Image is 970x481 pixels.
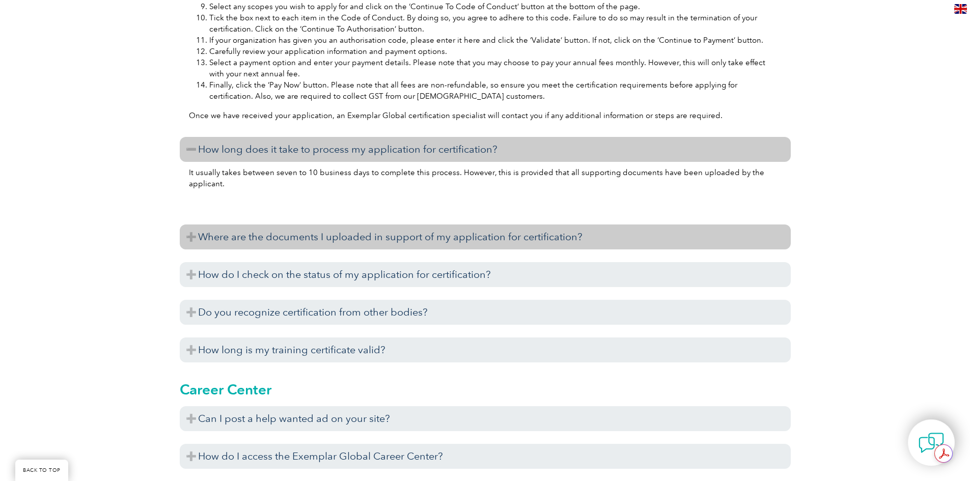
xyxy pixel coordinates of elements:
[180,137,791,162] h3: How long does it take to process my application for certification?
[209,35,782,46] li: If your organization has given you an authorisation code, please enter it here and click the ‘Val...
[209,1,782,12] li: Select any scopes you wish to apply for and click on the ‘Continue To Code of Conduct’ button at ...
[954,4,967,14] img: en
[180,381,791,398] h2: Career Center
[209,12,782,35] li: Tick the box next to each item in the Code of Conduct. By doing so, you agree to adhere to this c...
[209,57,782,79] li: Select a payment option and enter your payment details. Please note that you may choose to pay yo...
[209,79,782,102] li: Finally, click the ‘Pay Now’ button. Please note that all fees are non-refundable, so ensure you ...
[180,444,791,469] h3: How do I access the Exemplar Global Career Center?
[189,167,782,189] p: It usually takes between seven to 10 business days to complete this process. However, this is pro...
[180,406,791,431] h3: Can I post a help wanted ad on your site?
[180,262,791,287] h3: How do I check on the status of my application for certification?
[180,224,791,249] h3: Where are the documents I uploaded in support of my application for certification?
[189,110,782,121] p: Once we have received your application, an Exemplar Global certification specialist will contact ...
[180,337,791,362] h3: How long is my training certificate valid?
[919,430,944,456] img: contact-chat.png
[180,300,791,325] h3: Do you recognize certification from other bodies?
[15,460,68,481] a: BACK TO TOP
[209,46,782,57] li: Carefully review your application information and payment options.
